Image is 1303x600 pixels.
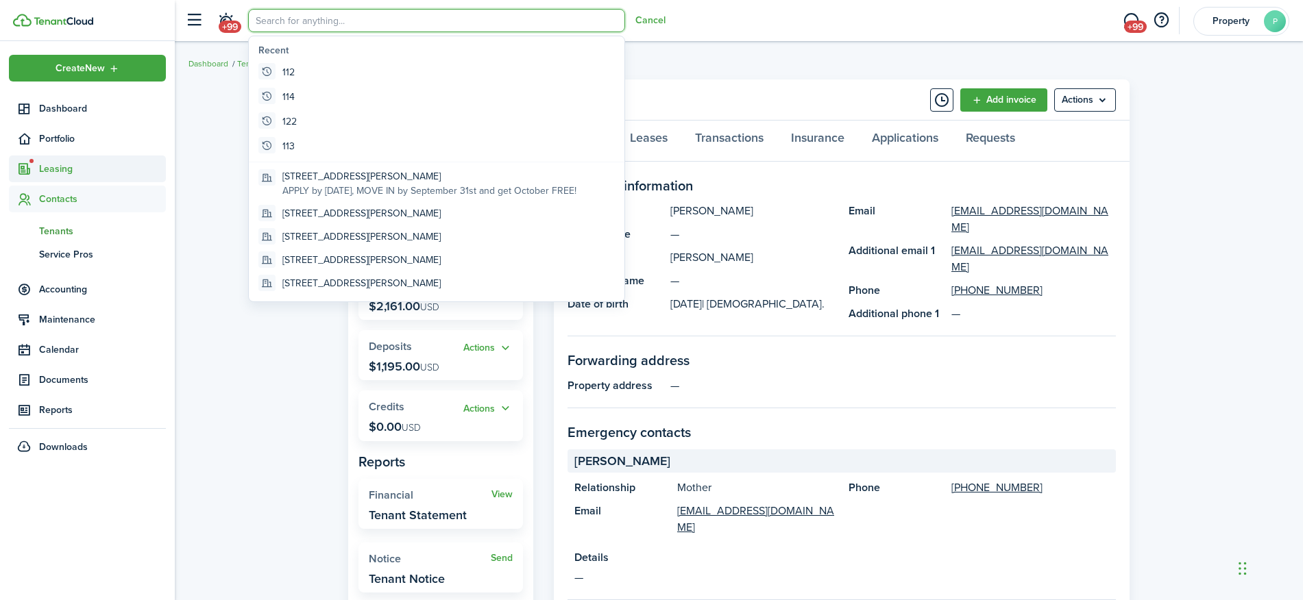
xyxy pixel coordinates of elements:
[930,88,953,112] button: Timeline
[212,3,239,38] a: Notifications
[568,350,1116,371] panel-main-section-title: Forwarding address
[258,43,620,58] global-search-list-title: Recent
[39,132,166,146] span: Portfolio
[402,421,421,435] span: USD
[1054,88,1116,112] button: Open menu
[358,451,523,472] panel-main-subtitle: Reports
[568,296,663,312] panel-main-title: Date of birth
[39,224,166,238] span: Tenants
[282,276,441,290] global-search-item-title: [STREET_ADDRESS][PERSON_NAME]
[282,65,295,79] global-search-item-title: 112
[420,300,439,314] span: USD
[491,489,513,500] a: View
[960,88,1047,112] a: Add invoice
[463,340,513,356] button: Open menu
[677,503,835,536] a: [EMAIL_ADDRESS][DOMAIN_NAME]
[1204,16,1258,26] span: Property
[369,399,404,414] span: Credits
[849,305,945,322] panel-main-title: Additional phone 1
[39,247,166,262] span: Service Pros
[13,14,32,27] img: TenantCloud
[568,175,1116,196] panel-main-section-title: Personal information
[491,553,513,564] a: Send
[1264,10,1286,32] avatar-text: P
[188,58,228,70] a: Dashboard
[9,219,166,242] a: Tenants
[702,296,825,312] span: | [DEMOGRAPHIC_DATA].
[574,452,670,471] span: [PERSON_NAME]
[39,342,166,357] span: Calendar
[463,401,513,416] button: Open menu
[34,17,93,25] img: TenantCloud
[253,84,620,109] global-search-item: 114
[282,114,297,129] global-search-item-title: 122
[1054,88,1116,112] menu-btn: Actions
[1124,21,1147,33] span: +99
[1075,452,1303,600] iframe: Chat Widget
[369,572,445,586] widget-stats-description: Tenant Notice
[369,508,467,522] widget-stats-description: Tenant Statement
[574,503,670,536] panel-main-title: Email
[39,373,166,387] span: Documents
[39,101,166,116] span: Dashboard
[951,203,1116,236] a: [EMAIL_ADDRESS][DOMAIN_NAME]
[849,203,945,236] panel-main-title: Email
[237,58,267,70] a: Tenants
[39,192,166,206] span: Contacts
[677,479,835,496] panel-main-description: Mother
[616,121,681,162] a: Leases
[39,440,88,454] span: Downloads
[369,360,439,373] p: $1,195.00
[369,489,491,501] widget-stats-title: Financial
[253,134,620,158] global-search-item: 113
[568,422,1116,442] panel-main-section-title: Emergency contacts
[369,553,491,565] widget-stats-title: Notice
[248,9,625,32] input: Search for anything...
[951,242,1116,275] a: [EMAIL_ADDRESS][DOMAIN_NAME]
[1149,9,1173,32] button: Open resource center
[282,253,441,267] global-search-item-title: [STREET_ADDRESS][PERSON_NAME]
[282,139,295,153] global-search-item-title: 113
[39,282,166,297] span: Accounting
[574,549,1109,566] panel-main-title: Details
[635,15,666,26] button: Cancel
[253,60,620,84] global-search-item: 112
[253,109,620,134] global-search-item: 122
[181,8,207,34] button: Open sidebar
[369,338,412,354] span: Deposits
[282,184,576,198] global-search-item-description: APPLY by [DATE], MOVE IN by September 31st and get October FREE!
[574,479,670,496] panel-main-title: Relationship
[568,377,663,394] panel-main-title: Property address
[9,242,166,266] a: Service Pros
[952,121,1029,162] a: Requests
[670,203,835,219] panel-main-description: [PERSON_NAME]
[777,121,858,162] a: Insurance
[369,420,421,434] p: $0.00
[951,282,1043,299] a: [PHONE_NUMBER]
[681,121,777,162] a: Transactions
[849,242,945,275] panel-main-title: Additional email 1
[463,401,513,416] button: Actions
[670,377,1116,394] panel-main-description: —
[39,312,166,327] span: Maintenance
[9,397,166,423] a: Reports
[282,90,295,104] global-search-item-title: 114
[1239,548,1247,589] div: Drag
[420,360,439,375] span: USD
[282,206,441,221] global-search-item-title: [STREET_ADDRESS][PERSON_NAME]
[670,226,835,242] panel-main-description: —
[282,229,441,244] global-search-item-title: [STREET_ADDRESS][PERSON_NAME]
[951,479,1043,496] a: [PHONE_NUMBER]
[849,479,945,496] panel-main-title: Phone
[39,403,166,417] span: Reports
[9,95,166,122] a: Dashboard
[574,569,1109,586] panel-main-description: —
[56,64,105,73] span: Create New
[463,340,513,356] button: Actions
[219,21,241,33] span: +99
[858,121,952,162] a: Applications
